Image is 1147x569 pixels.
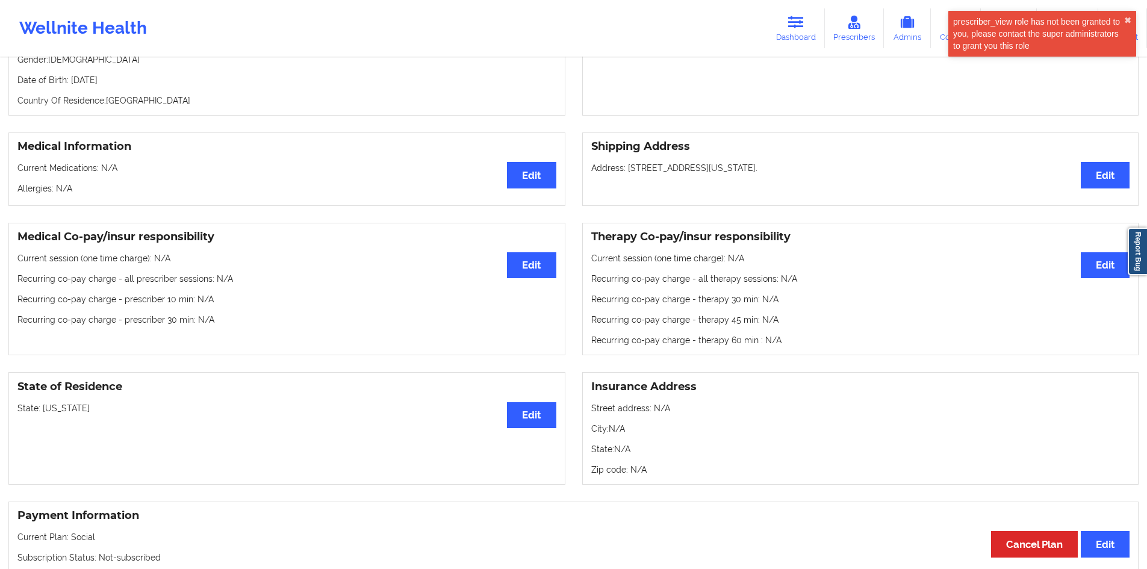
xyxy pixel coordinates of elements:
p: Recurring co-pay charge - all prescriber sessions : N/A [17,273,556,285]
h3: Shipping Address [591,140,1130,154]
button: Edit [1081,252,1130,278]
a: Admins [884,8,931,48]
p: State: N/A [591,443,1130,455]
p: Recurring co-pay charge - therapy 45 min : N/A [591,314,1130,326]
button: Edit [507,402,556,428]
a: Prescribers [825,8,884,48]
p: Allergies: N/A [17,182,556,194]
h3: Medical Co-pay/insur responsibility [17,230,556,244]
p: Street address: N/A [591,402,1130,414]
p: Current session (one time charge): N/A [17,252,556,264]
button: Cancel Plan [991,531,1078,557]
p: Subscription Status: Not-subscribed [17,552,1130,564]
button: close [1124,16,1131,25]
p: Date of Birth: [DATE] [17,74,556,86]
p: Recurring co-pay charge - therapy 60 min : N/A [591,334,1130,346]
p: Recurring co-pay charge - therapy 30 min : N/A [591,293,1130,305]
a: Dashboard [767,8,825,48]
p: Recurring co-pay charge - prescriber 30 min : N/A [17,314,556,326]
p: Current Plan: Social [17,531,1130,543]
h3: Insurance Address [591,380,1130,394]
button: Edit [1081,531,1130,557]
button: Edit [507,162,556,188]
a: Report Bug [1128,228,1147,275]
p: Recurring co-pay charge - prescriber 10 min : N/A [17,293,556,305]
h3: Therapy Co-pay/insur responsibility [591,230,1130,244]
p: Current session (one time charge): N/A [591,252,1130,264]
p: Zip code: N/A [591,464,1130,476]
p: Recurring co-pay charge - all therapy sessions : N/A [591,273,1130,285]
p: Address: [STREET_ADDRESS][US_STATE]. [591,162,1130,174]
div: prescriber_view role has not been granted to you, please contact the super administrators to gran... [953,16,1124,52]
button: Edit [1081,162,1130,188]
p: Gender: [DEMOGRAPHIC_DATA] [17,54,556,66]
a: Coaches [931,8,981,48]
p: State: [US_STATE] [17,402,556,414]
h3: Medical Information [17,140,556,154]
p: City: N/A [591,423,1130,435]
button: Edit [507,252,556,278]
h3: State of Residence [17,380,556,394]
p: Current Medications: N/A [17,162,556,174]
h3: Payment Information [17,509,1130,523]
p: Country Of Residence: [GEOGRAPHIC_DATA] [17,95,556,107]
